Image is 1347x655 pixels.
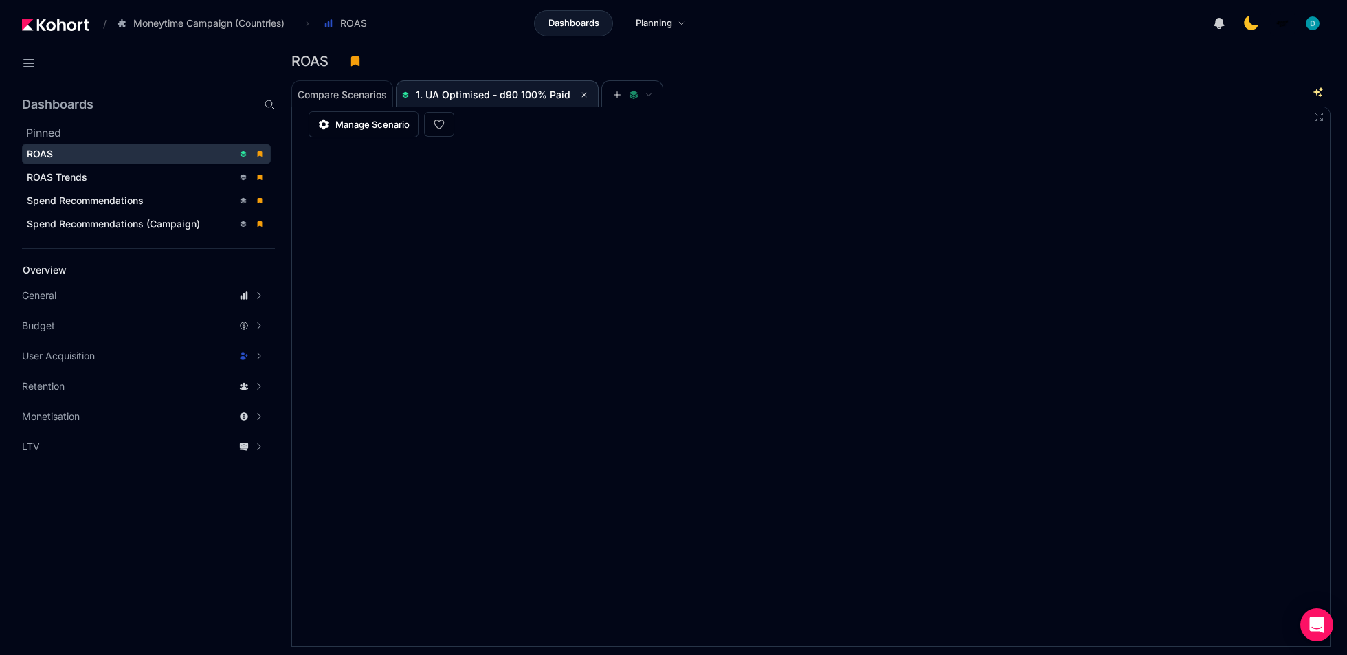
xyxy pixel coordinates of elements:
[27,195,144,206] span: Spend Recommendations
[109,12,299,35] button: Moneytime Campaign (Countries)
[22,144,271,164] a: ROAS
[335,118,410,131] span: Manage Scenario
[316,12,381,35] button: ROAS
[534,10,613,36] a: Dashboards
[303,18,312,29] span: ›
[22,440,40,454] span: LTV
[291,54,337,68] h3: ROAS
[18,260,252,280] a: Overview
[22,167,271,188] a: ROAS Trends
[27,218,200,230] span: Spend Recommendations (Campaign)
[22,214,271,234] a: Spend Recommendations (Campaign)
[416,89,570,100] span: 1. UA Optimised - d90 100% Paid
[22,289,56,302] span: General
[27,148,53,159] span: ROAS
[26,124,275,141] h2: Pinned
[22,410,80,423] span: Monetisation
[22,190,271,211] a: Spend Recommendations
[27,171,87,183] span: ROAS Trends
[1300,608,1333,641] div: Open Intercom Messenger
[133,16,285,30] span: Moneytime Campaign (Countries)
[636,16,672,30] span: Planning
[298,90,387,100] span: Compare Scenarios
[22,349,95,363] span: User Acquisition
[340,16,367,30] span: ROAS
[548,16,599,30] span: Dashboards
[22,98,93,111] h2: Dashboards
[22,19,89,31] img: Kohort logo
[22,319,55,333] span: Budget
[92,16,107,31] span: /
[22,379,65,393] span: Retention
[1313,111,1324,122] button: Fullscreen
[309,111,419,137] a: Manage Scenario
[23,264,67,276] span: Overview
[1276,16,1289,30] img: logo_MoneyTimeLogo_1_20250619094856634230.png
[621,10,700,36] a: Planning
